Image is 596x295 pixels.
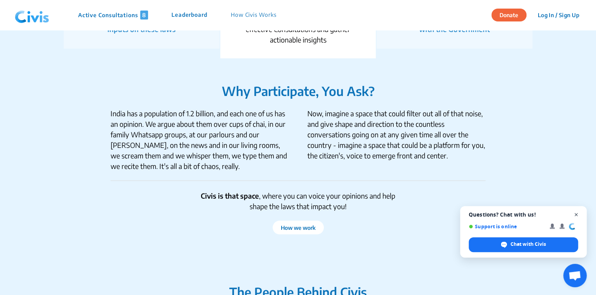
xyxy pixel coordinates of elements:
span: Support is online [469,224,544,229]
button: Donate [491,9,526,21]
span: 8 [140,11,148,20]
button: Log In / Sign Up [532,9,584,21]
p: Leaderboard [171,11,207,20]
p: How Civis Works [231,11,277,20]
img: navlogo.png [12,4,52,27]
h1: Why Participate, You Ask? [111,83,485,98]
span: Questions? Chat with us! [469,211,578,218]
span: Chat with Civis [469,237,578,252]
div: , where you can voice your opinions and help shape the laws that impact you! [195,190,401,211]
p: Now, imagine a space that could filter out all of that noise, and give shape and direction to the... [307,108,485,171]
b: Civis is that space [201,191,259,200]
p: Active Consultations [78,11,148,20]
span: Chat with Civis [510,241,546,248]
button: How we work [273,220,324,234]
p: India has a population of 1.2 billion, and each one of us has an opinion. We argue about them ove... [111,108,289,171]
a: Open chat [563,264,587,287]
a: Donate [491,11,532,18]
